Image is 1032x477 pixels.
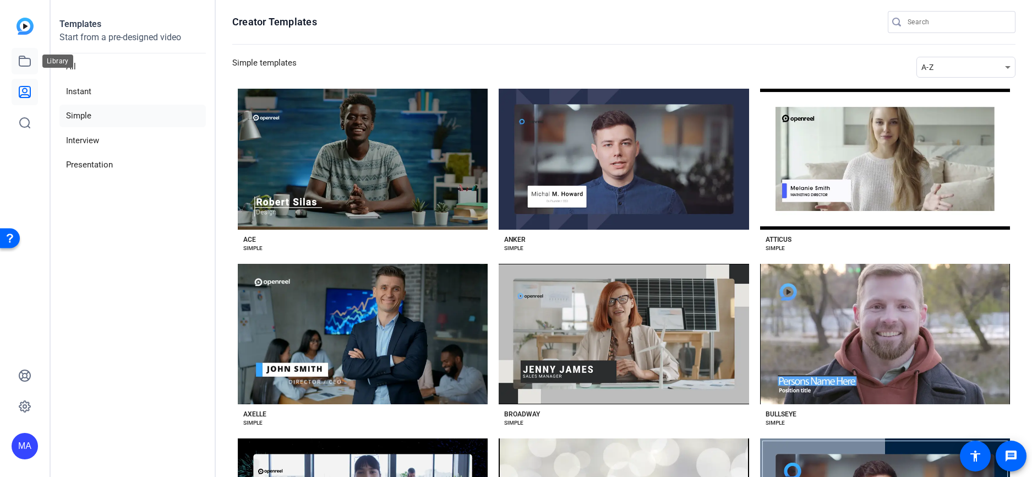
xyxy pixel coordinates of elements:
[238,89,488,230] button: Template image
[766,419,785,427] div: SIMPLE
[504,410,540,419] div: BROADWAY
[59,31,206,53] p: Start from a pre-designed video
[908,15,1007,29] input: Search
[238,264,488,405] button: Template image
[504,419,523,427] div: SIMPLE
[59,19,101,29] strong: Templates
[59,154,206,176] li: Presentation
[42,55,73,68] div: Library
[243,235,256,244] div: ACE
[1004,449,1018,463] mat-icon: message
[243,410,266,419] div: AXELLE
[59,129,206,152] li: Interview
[59,105,206,127] li: Simple
[760,264,1010,405] button: Template image
[766,244,785,253] div: SIMPLE
[499,89,749,230] button: Template image
[232,15,317,29] h1: Creator Templates
[17,18,34,35] img: blue-gradient.svg
[766,410,796,419] div: BULLSEYE
[766,235,791,244] div: ATTICUS
[243,244,263,253] div: SIMPLE
[499,264,749,405] button: Template image
[504,235,526,244] div: ANKER
[232,57,297,78] h3: Simple templates
[59,80,206,103] li: Instant
[243,419,263,427] div: SIMPLE
[12,433,38,459] div: MA
[921,63,933,72] span: A-Z
[969,449,982,463] mat-icon: accessibility
[59,56,206,78] li: All
[760,89,1010,230] button: Template image
[504,244,523,253] div: SIMPLE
